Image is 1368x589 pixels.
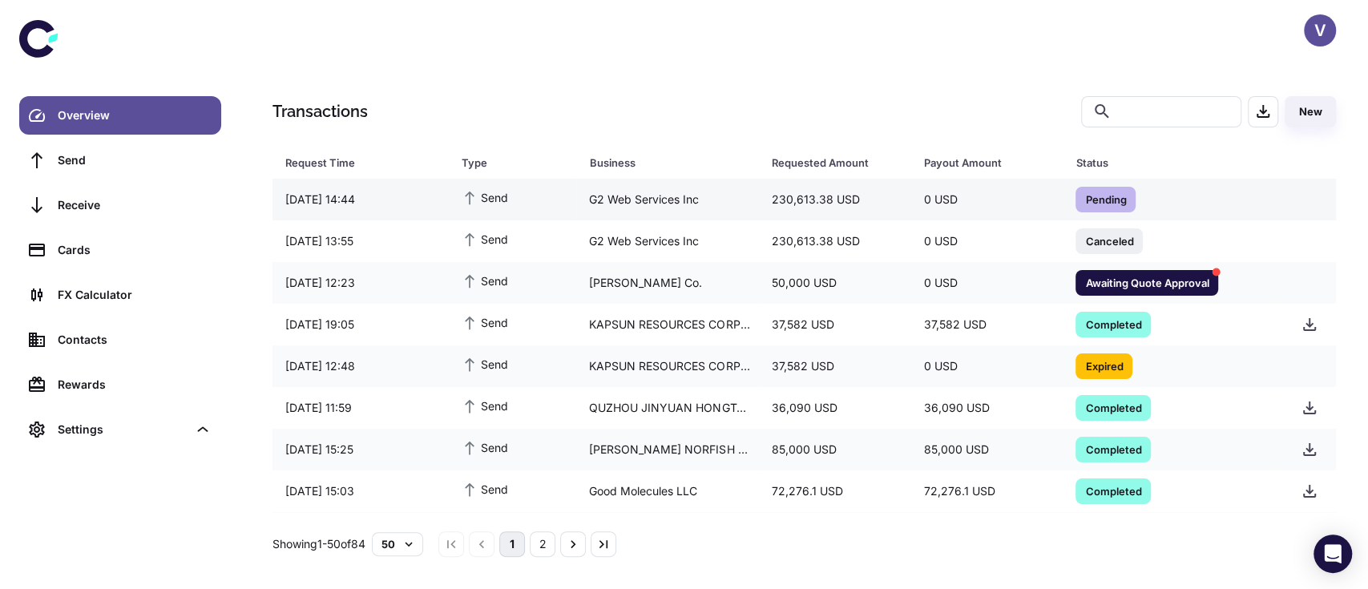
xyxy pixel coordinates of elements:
div: 0 USD [911,184,1063,215]
a: Contacts [19,321,221,359]
a: Cards [19,231,221,269]
div: [DATE] 14:44 [272,184,449,215]
span: Completed [1075,482,1151,498]
button: Go to page 2 [530,531,555,557]
div: KAPSUN RESOURCES CORPORATION [576,309,759,340]
a: Send [19,141,221,180]
div: Settings [19,410,221,449]
div: 72,276.1 USD [911,476,1063,506]
span: Status [1075,151,1269,174]
span: Send [462,313,508,331]
div: 72,276.1 USD [759,476,911,506]
span: Completed [1075,399,1151,415]
a: Receive [19,186,221,224]
div: 230,613.38 USD [759,226,911,256]
button: V [1304,14,1336,46]
span: Completed [1075,441,1151,457]
div: Receive [58,196,212,214]
div: [DATE] 15:25 [272,434,449,465]
button: Go to last page [591,531,616,557]
div: Rewards [58,376,212,393]
div: G2 Web Services Inc [576,184,759,215]
span: Canceled [1075,232,1143,248]
nav: pagination navigation [436,531,619,557]
div: 36,090 USD [911,393,1063,423]
div: 85,000 USD [759,434,911,465]
div: Type [462,151,549,174]
div: Send [58,151,212,169]
span: Send [462,438,508,456]
span: Type [462,151,570,174]
a: Overview [19,96,221,135]
div: 36,090 USD [759,393,911,423]
h1: Transactions [272,99,368,123]
div: [DATE] 15:03 [272,476,449,506]
span: Send [462,480,508,498]
button: Go to next page [560,531,586,557]
div: Open Intercom Messenger [1314,535,1352,573]
span: Requested Amount [772,151,905,174]
div: Settings [58,421,188,438]
div: Cards [58,241,212,259]
p: Showing 1-50 of 84 [272,535,365,553]
div: G2 Web Services Inc [576,226,759,256]
div: [PERSON_NAME] Co. [576,268,759,298]
div: [DATE] 12:48 [272,351,449,381]
span: Awaiting Quote Approval [1075,274,1218,290]
div: [PERSON_NAME] NORFISH LTD [576,434,759,465]
button: 50 [372,532,423,556]
span: Expired [1075,357,1132,373]
span: Send [462,355,508,373]
div: 85,000 USD [911,434,1063,465]
div: 50,000 USD [759,268,911,298]
div: [DATE] 11:59 [272,393,449,423]
div: 37,582 USD [911,309,1063,340]
span: Completed [1075,316,1151,332]
a: FX Calculator [19,276,221,314]
div: 37,582 USD [759,309,911,340]
div: 230,613.38 USD [759,184,911,215]
div: [DATE] 13:55 [272,226,449,256]
div: 0 USD [911,226,1063,256]
span: Request Time [285,151,442,174]
div: QUZHOU JINYUAN HONGTAI REFRIGERANT CO., [576,393,759,423]
button: page 1 [499,531,525,557]
div: [DATE] 12:23 [272,268,449,298]
a: Rewards [19,365,221,404]
span: Send [462,230,508,248]
button: New [1285,96,1336,127]
div: Contacts [58,331,212,349]
span: Send [462,188,508,206]
div: Requested Amount [772,151,884,174]
div: Payout Amount [924,151,1036,174]
div: FX Calculator [58,286,212,304]
div: KAPSUN RESOURCES CORPORATION [576,351,759,381]
span: Pending [1075,191,1136,207]
div: Status [1075,151,1249,174]
div: 0 USD [911,351,1063,381]
div: Request Time [285,151,422,174]
div: Overview [58,107,212,124]
div: 0 USD [911,268,1063,298]
span: Send [462,272,508,289]
div: 37,582 USD [759,351,911,381]
span: Send [462,397,508,414]
div: [DATE] 19:05 [272,309,449,340]
span: Payout Amount [924,151,1057,174]
div: Good Molecules LLC [576,476,759,506]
